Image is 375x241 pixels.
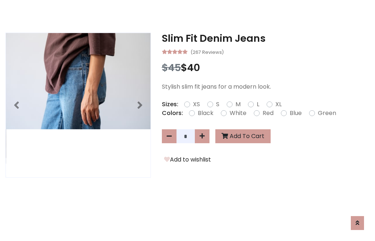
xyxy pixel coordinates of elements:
p: Sizes: [162,100,178,109]
button: Add To Cart [215,129,271,143]
p: Stylish slim fit jeans for a modern look. [162,82,370,91]
label: Blue [290,109,302,118]
p: Colors: [162,109,183,118]
h3: Slim Fit Denim Jeans [162,33,370,44]
label: Red [263,109,274,118]
span: 40 [187,61,200,74]
label: M [235,100,241,109]
h3: $ [162,62,370,74]
label: Green [318,109,336,118]
button: Add to wishlist [162,155,213,164]
small: (267 Reviews) [190,47,224,56]
label: L [257,100,259,109]
label: S [216,100,219,109]
span: $45 [162,61,181,74]
label: XL [275,100,282,109]
label: Black [198,109,214,118]
label: XS [193,100,200,109]
img: Image [6,33,151,129]
label: White [230,109,246,118]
